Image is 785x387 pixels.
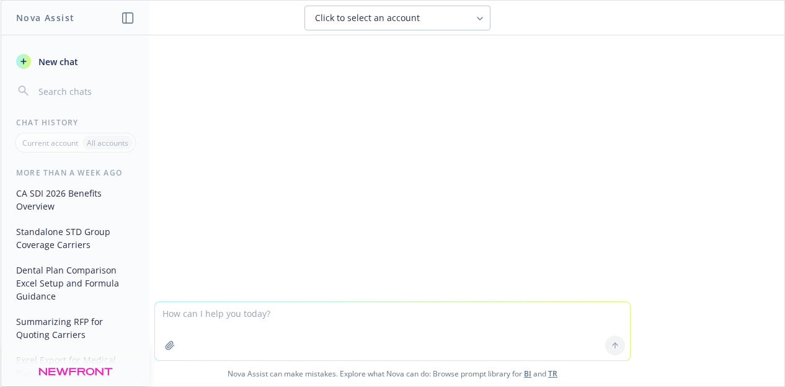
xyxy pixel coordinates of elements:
[1,167,149,178] div: More than a week ago
[1,117,149,128] div: Chat History
[11,183,140,216] button: CA SDI 2026 Benefits Overview
[36,82,135,100] input: Search chats
[11,260,140,306] button: Dental Plan Comparison Excel Setup and Formula Guidance
[304,6,490,30] button: Click to select an account
[11,311,140,345] button: Summarizing RFP for Quoting Carriers
[6,361,779,386] span: Nova Assist can make mistakes. Explore what Nova can do: Browse prompt library for and
[11,221,140,255] button: Standalone STD Group Coverage Carriers
[22,138,78,148] p: Current account
[11,50,140,73] button: New chat
[524,368,531,379] a: BI
[315,12,420,24] span: Click to select an account
[16,11,74,24] h1: Nova Assist
[11,350,140,383] button: Excel Export for Medical Plan Comparison
[36,55,78,68] span: New chat
[548,368,557,379] a: TR
[87,138,128,148] p: All accounts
